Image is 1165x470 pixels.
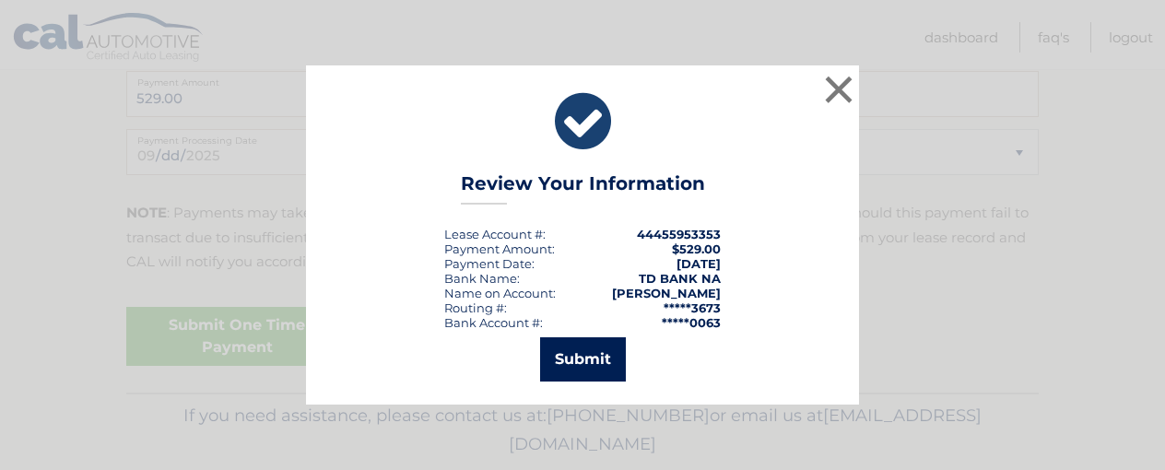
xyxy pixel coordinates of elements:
[612,286,721,300] strong: [PERSON_NAME]
[639,271,721,286] strong: TD BANK NA
[444,315,543,330] div: Bank Account #:
[444,300,507,315] div: Routing #:
[444,271,520,286] div: Bank Name:
[540,337,626,382] button: Submit
[444,256,535,271] div: :
[444,227,546,241] div: Lease Account #:
[820,71,857,108] button: ×
[637,227,721,241] strong: 44455953353
[444,256,532,271] span: Payment Date
[444,286,556,300] div: Name on Account:
[677,256,721,271] span: [DATE]
[444,241,555,256] div: Payment Amount:
[461,172,705,205] h3: Review Your Information
[672,241,721,256] span: $529.00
